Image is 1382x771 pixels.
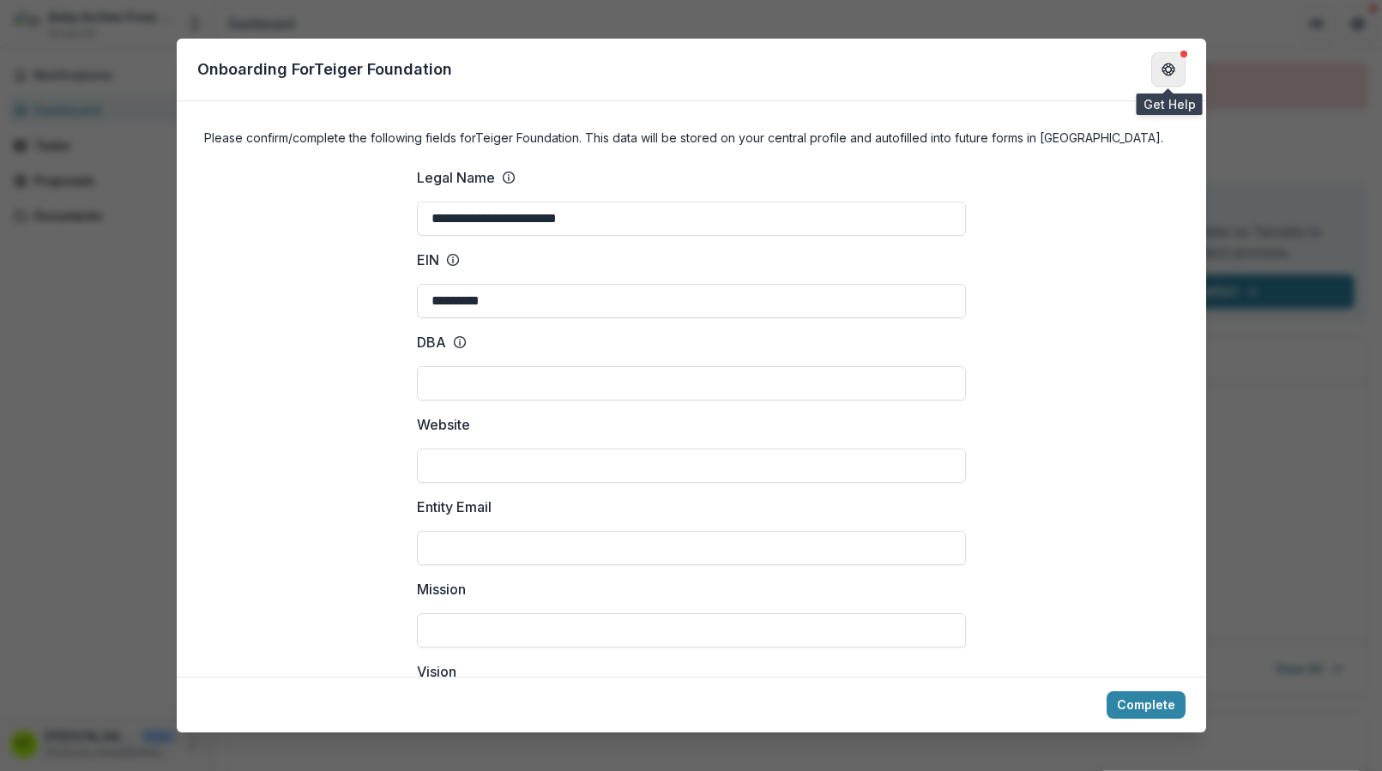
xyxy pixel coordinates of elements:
[417,332,446,352] p: DBA
[417,497,492,517] p: Entity Email
[417,414,470,435] p: Website
[417,250,439,270] p: EIN
[1151,52,1186,87] button: Get Help
[1107,691,1186,719] button: Complete
[197,57,452,81] p: Onboarding For Teiger Foundation
[417,661,456,682] p: Vision
[204,129,1179,147] h4: Please confirm/complete the following fields for Teiger Foundation . This data will be stored on ...
[417,167,495,188] p: Legal Name
[417,579,466,599] p: Mission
